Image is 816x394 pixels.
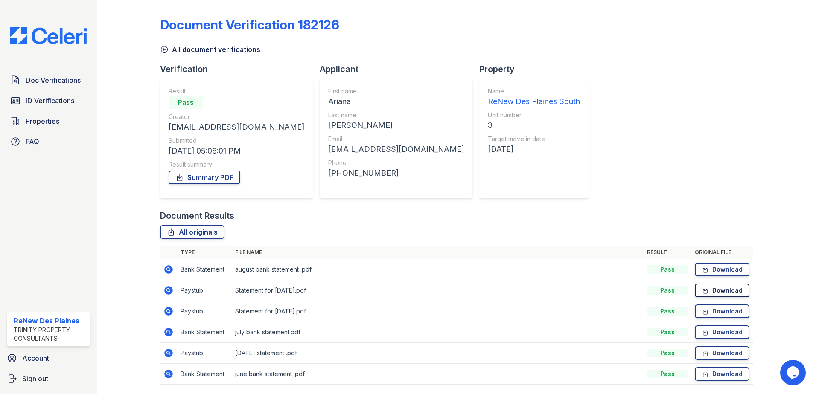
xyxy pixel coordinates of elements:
[647,328,688,336] div: Pass
[647,370,688,378] div: Pass
[695,346,749,360] a: Download
[232,280,644,301] td: Statement for [DATE].pdf
[160,210,234,222] div: Document Results
[488,87,580,107] a: Name ReNew Des Plaines South
[695,284,749,297] a: Download
[328,135,464,143] div: Email
[7,133,90,150] a: FAQ
[22,353,49,363] span: Account
[177,364,232,385] td: Bank Statement
[328,111,464,119] div: Last name
[169,96,203,109] div: Pass
[488,111,580,119] div: Unit number
[3,370,93,387] a: Sign out
[169,136,304,145] div: Submitted
[160,63,320,75] div: Verification
[177,322,232,343] td: Bank Statement
[169,87,304,96] div: Result
[169,121,304,133] div: [EMAIL_ADDRESS][DOMAIN_NAME]
[7,113,90,130] a: Properties
[488,135,580,143] div: Target move in date
[169,145,304,157] div: [DATE] 05:06:01 PM
[26,136,39,147] span: FAQ
[780,360,807,385] iframe: chat widget
[695,325,749,339] a: Download
[169,171,240,184] a: Summary PDF
[26,116,59,126] span: Properties
[488,143,580,155] div: [DATE]
[14,326,87,343] div: Trinity Property Consultants
[647,349,688,357] div: Pass
[7,92,90,109] a: ID Verifications
[232,246,644,259] th: File name
[14,316,87,326] div: ReNew Des Plaines
[644,246,691,259] th: Result
[177,301,232,322] td: Paystub
[177,259,232,280] td: Bank Statement
[26,75,81,85] span: Doc Verifications
[232,364,644,385] td: june bank statement .pdf
[328,167,464,179] div: [PHONE_NUMBER]
[3,350,93,367] a: Account
[26,96,74,106] span: ID Verifications
[647,286,688,295] div: Pass
[695,263,749,276] a: Download
[328,159,464,167] div: Phone
[488,96,580,107] div: ReNew Des Plaines South
[488,119,580,131] div: 3
[320,63,479,75] div: Applicant
[328,96,464,107] div: Ariana
[691,246,753,259] th: Original file
[695,304,749,318] a: Download
[22,374,48,384] span: Sign out
[160,44,260,55] a: All document verifications
[328,143,464,155] div: [EMAIL_ADDRESS][DOMAIN_NAME]
[232,322,644,343] td: july bank statement.pdf
[647,307,688,316] div: Pass
[479,63,595,75] div: Property
[177,343,232,364] td: Paystub
[232,343,644,364] td: [DATE] statement .pdf
[695,367,749,381] a: Download
[169,160,304,169] div: Result summary
[177,280,232,301] td: Paystub
[3,27,93,44] img: CE_Logo_Blue-a8612792a0a2168367f1c8372b55b34899dd931a85d93a1a3d3e32e68fde9ad4.png
[232,259,644,280] td: august bank statement .pdf
[160,225,224,239] a: All originals
[328,87,464,96] div: First name
[647,265,688,274] div: Pass
[7,72,90,89] a: Doc Verifications
[232,301,644,322] td: Statement for [DATE].pdf
[169,113,304,121] div: Creator
[177,246,232,259] th: Type
[328,119,464,131] div: [PERSON_NAME]
[160,17,339,32] div: Document Verification 182126
[488,87,580,96] div: Name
